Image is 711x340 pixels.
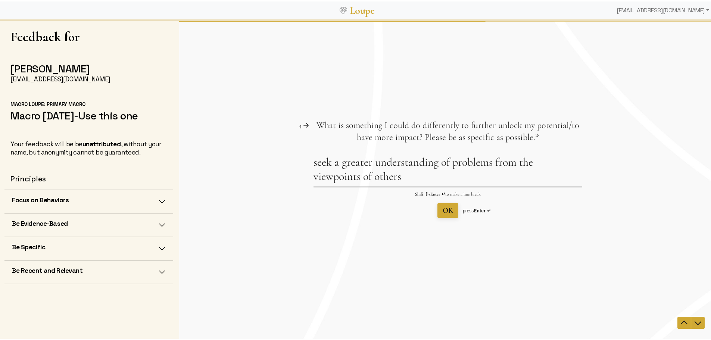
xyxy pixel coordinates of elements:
h1: Feedback for [10,28,167,43]
div: press [284,188,312,194]
button: Navigate to previous question [498,297,512,309]
button: Navigate to next question [512,297,526,309]
img: Loupe Logo [340,5,347,13]
h5: Be Recent and Relevant [12,265,83,273]
h5: Be Evidence-Based [12,218,68,226]
span: 4 [120,102,122,109]
button: Be Evidence-Based [4,212,173,235]
strong: Enter ↵ [294,188,311,193]
span: OK [263,186,274,195]
strong: unattributed [82,138,121,147]
h4: Principles [10,173,167,182]
div: Macro Loupe: Primary Macro [10,100,167,106]
span: What is something I could do differently to further unlock my potential/to have more impact? Plea... [137,100,400,122]
p: + to make a line break [134,171,403,177]
h2: Macro [DATE]-Use this one [10,108,167,121]
button: Focus on Behaviors [4,188,173,212]
textarea: seek a greater understanding of problems from the viewpoints of others [134,135,403,166]
a: Loupe [347,2,377,16]
button: Be Specific [4,235,173,259]
div: [EMAIL_ADDRESS][DOMAIN_NAME] [10,74,167,82]
strong: Enter ↵ [251,171,266,177]
strong: Shift ⇧ [236,171,249,177]
button: Be Recent and Relevant [4,259,173,282]
div: Your feedback will be be , without your name, but anonymity cannot be guaranteed. [10,138,167,155]
h2: [PERSON_NAME] [10,61,167,74]
h5: Focus on Behaviors [12,194,69,203]
button: OK [258,183,279,198]
h5: Be Specific [12,241,45,250]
